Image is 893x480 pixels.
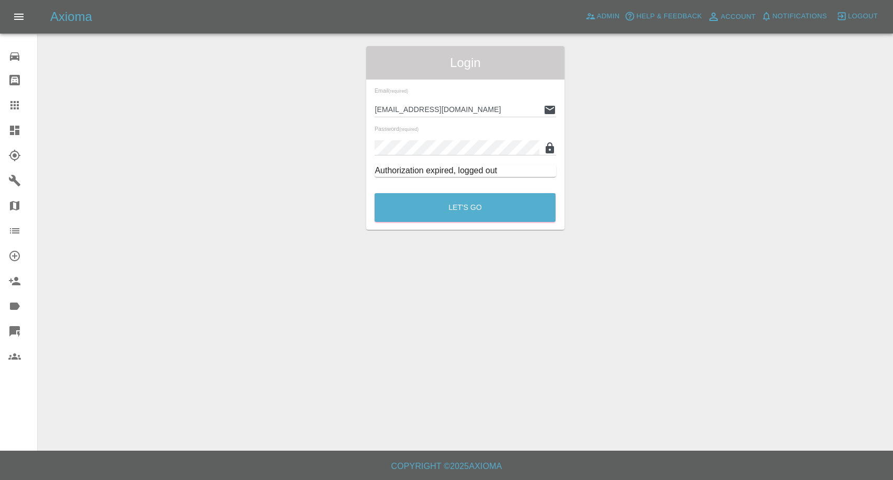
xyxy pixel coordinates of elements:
[375,54,556,71] span: Login
[6,4,31,29] button: Open drawer
[622,8,704,25] button: Help & Feedback
[705,8,759,25] a: Account
[375,164,556,177] div: Authorization expired, logged out
[375,193,556,222] button: Let's Go
[848,10,878,23] span: Logout
[597,10,620,23] span: Admin
[721,11,756,23] span: Account
[375,126,419,132] span: Password
[389,89,408,94] small: (required)
[50,8,92,25] h5: Axioma
[759,8,830,25] button: Notifications
[399,127,419,132] small: (required)
[583,8,623,25] a: Admin
[8,459,885,474] h6: Copyright © 2025 Axioma
[636,10,702,23] span: Help & Feedback
[834,8,880,25] button: Logout
[375,87,408,94] span: Email
[773,10,827,23] span: Notifications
